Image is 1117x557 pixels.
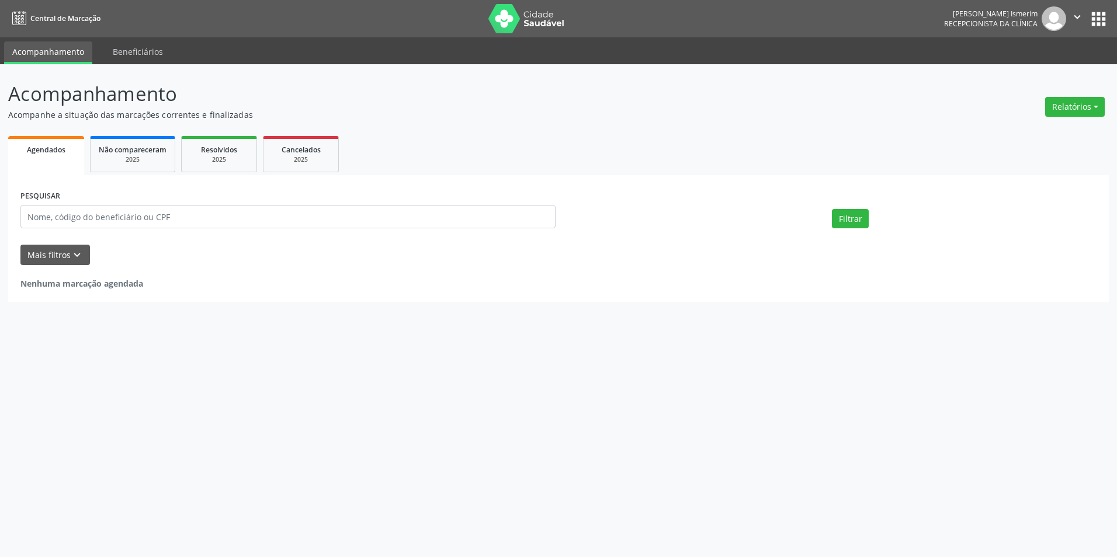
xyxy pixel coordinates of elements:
[1042,6,1066,31] img: img
[99,155,166,164] div: 2025
[944,9,1038,19] div: [PERSON_NAME] Ismerim
[20,187,60,206] label: PESQUISAR
[944,19,1038,29] span: Recepcionista da clínica
[832,209,869,229] button: Filtrar
[1071,11,1084,23] i: 
[1066,6,1088,31] button: 
[282,145,321,155] span: Cancelados
[190,155,248,164] div: 2025
[27,145,65,155] span: Agendados
[99,145,166,155] span: Não compareceram
[8,79,779,109] p: Acompanhamento
[20,245,90,265] button: Mais filtroskeyboard_arrow_down
[8,9,100,28] a: Central de Marcação
[20,278,143,289] strong: Nenhuma marcação agendada
[272,155,330,164] div: 2025
[20,205,556,228] input: Nome, código do beneficiário ou CPF
[1045,97,1105,117] button: Relatórios
[1088,9,1109,29] button: apps
[71,249,84,262] i: keyboard_arrow_down
[8,109,779,121] p: Acompanhe a situação das marcações correntes e finalizadas
[30,13,100,23] span: Central de Marcação
[201,145,237,155] span: Resolvidos
[4,41,92,64] a: Acompanhamento
[105,41,171,62] a: Beneficiários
